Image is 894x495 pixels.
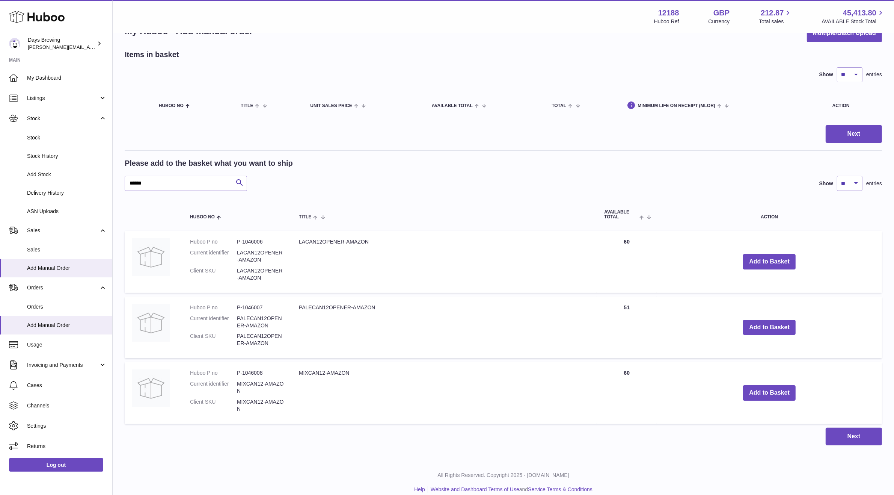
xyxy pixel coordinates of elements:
span: Total sales [759,18,792,25]
span: Huboo no [159,103,184,108]
li: and [428,486,592,493]
a: Service Terms & Conditions [528,486,592,492]
td: 51 [597,297,657,358]
span: AVAILABLE Total [604,210,638,219]
strong: GBP [713,8,730,18]
span: Channels [27,402,107,409]
span: 212.87 [761,8,784,18]
span: Huboo no [190,215,215,219]
span: Sales [27,227,99,234]
a: Help [414,486,425,492]
dd: PALECAN12OPENER-AMAZON [237,315,284,329]
span: Minimum Life On Receipt (MLOR) [638,103,715,108]
h2: Please add to the basket what you want to ship [125,158,293,168]
span: Returns [27,443,107,450]
span: Title [241,103,253,108]
dt: Client SKU [190,333,237,347]
label: Show [819,71,833,78]
span: Stock [27,134,107,141]
span: Invoicing and Payments [27,362,99,369]
div: Currency [709,18,730,25]
dd: MIXCAN12-AMAZON [237,380,284,395]
span: Total [552,103,566,108]
div: Action [832,103,874,108]
h2: Items in basket [125,50,179,60]
a: 45,413.80 AVAILABLE Stock Total [822,8,885,25]
strong: 12188 [658,8,679,18]
a: Website and Dashboard Terms of Use [431,486,519,492]
dt: Client SKU [190,398,237,413]
button: Multiple/Batch Upload [807,24,882,42]
span: Sales [27,246,107,253]
img: greg@daysbrewing.com [9,38,20,49]
span: AVAILABLE Stock Total [822,18,885,25]
span: Cases [27,382,107,389]
img: PALECAN12OPENER-AMAZON [132,304,170,342]
td: 60 [597,231,657,292]
dt: Current identifier [190,380,237,395]
span: Delivery History [27,189,107,197]
dd: PALECAN12OPENER-AMAZON [237,333,284,347]
span: [PERSON_NAME][EMAIL_ADDRESS][DOMAIN_NAME] [28,44,151,50]
td: LACAN12OPENER-AMAZON [291,231,597,292]
td: MIXCAN12-AMAZON [291,362,597,424]
span: AVAILABLE Total [432,103,473,108]
dd: LACAN12OPENER-AMAZON [237,267,284,282]
span: entries [866,180,882,187]
img: MIXCAN12-AMAZON [132,369,170,407]
span: Unit Sales Price [310,103,352,108]
dd: LACAN12OPENER-AMAZON [237,249,284,263]
dd: P-1046007 [237,304,284,311]
span: Add Manual Order [27,265,107,272]
span: Listings [27,95,99,102]
th: Action [657,202,882,227]
dt: Current identifier [190,249,237,263]
dd: P-1046006 [237,238,284,245]
span: Stock [27,115,99,122]
button: Add to Basket [743,254,796,269]
span: ASN Uploads [27,208,107,215]
dt: Client SKU [190,267,237,282]
span: entries [866,71,882,78]
td: 60 [597,362,657,424]
dd: P-1046008 [237,369,284,377]
dt: Huboo P no [190,369,237,377]
img: LACAN12OPENER-AMAZON [132,238,170,276]
dd: MIXCAN12-AMAZON [237,398,284,413]
span: Usage [27,341,107,348]
span: Orders [27,303,107,310]
span: Stock History [27,153,107,160]
label: Show [819,180,833,187]
p: All Rights Reserved. Copyright 2025 - [DOMAIN_NAME] [119,472,888,479]
span: Add Manual Order [27,322,107,329]
dt: Huboo P no [190,238,237,245]
button: Add to Basket [743,385,796,401]
a: 212.87 Total sales [759,8,792,25]
button: Add to Basket [743,320,796,335]
span: Title [299,215,311,219]
span: Add Stock [27,171,107,178]
span: My Dashboard [27,74,107,82]
dt: Current identifier [190,315,237,329]
div: Huboo Ref [654,18,679,25]
span: 45,413.80 [843,8,876,18]
div: Days Brewing [28,36,95,51]
td: PALECAN12OPENER-AMAZON [291,297,597,358]
button: Next [826,428,882,445]
button: Next [826,125,882,143]
span: Orders [27,284,99,291]
dt: Huboo P no [190,304,237,311]
a: Log out [9,458,103,472]
span: Settings [27,422,107,430]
